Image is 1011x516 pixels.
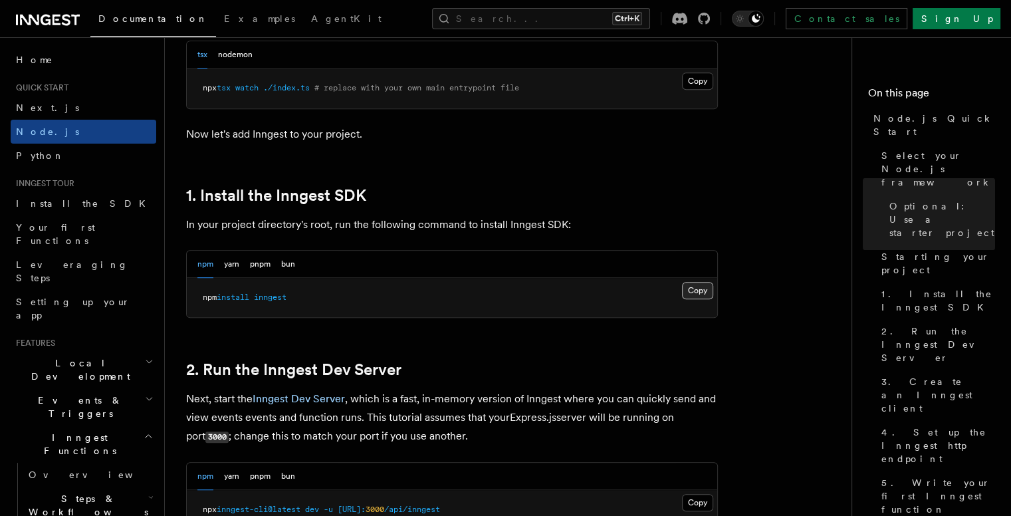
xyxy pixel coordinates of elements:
span: Overview [29,469,166,480]
span: 4. Set up the Inngest http endpoint [881,426,995,465]
span: 3. Create an Inngest client [881,375,995,415]
button: pnpm [250,463,271,490]
span: watch [235,83,259,92]
button: Copy [682,72,713,90]
span: Documentation [98,13,208,24]
a: Starting your project [876,245,995,282]
span: 3000 [366,505,384,514]
span: install [217,293,249,302]
a: Documentation [90,4,216,37]
a: Select your Node.js framework [876,144,995,194]
button: tsx [197,41,207,68]
button: Copy [682,282,713,299]
button: Copy [682,494,713,511]
button: yarn [224,463,239,490]
a: Setting up your app [11,290,156,327]
span: 1. Install the Inngest SDK [881,287,995,314]
a: Your first Functions [11,215,156,253]
span: inngest-cli@latest [217,505,300,514]
a: Node.js Quick Start [868,106,995,144]
kbd: Ctrl+K [612,12,642,25]
p: Next, start the , which is a fast, in-memory version of Inngest where you can quickly send and vi... [186,390,718,446]
span: Examples [224,13,295,24]
span: inngest [254,293,286,302]
span: Next.js [16,102,79,113]
span: [URL]: [338,505,366,514]
span: Setting up your app [16,297,130,321]
span: Features [11,338,55,348]
code: 3000 [205,432,229,443]
button: npm [197,463,213,490]
a: 1. Install the Inngest SDK [186,186,366,205]
span: Events & Triggers [11,394,145,420]
button: Toggle dark mode [732,11,764,27]
a: 4. Set up the Inngest http endpoint [876,420,995,471]
a: AgentKit [303,4,390,36]
button: npm [197,251,213,278]
a: Contact sales [786,8,907,29]
a: Install the SDK [11,192,156,215]
a: Node.js [11,120,156,144]
a: Leveraging Steps [11,253,156,290]
span: Starting your project [881,250,995,277]
a: Python [11,144,156,168]
span: Node.js Quick Start [873,112,995,138]
span: Install the SDK [16,198,154,209]
span: Select your Node.js framework [881,149,995,189]
a: 2. Run the Inngest Dev Server [186,360,401,379]
button: Local Development [11,351,156,388]
span: 2. Run the Inngest Dev Server [881,324,995,364]
span: Local Development [11,356,145,383]
span: npx [203,83,217,92]
a: Next.js [11,96,156,120]
span: Your first Functions [16,222,95,246]
a: Inngest Dev Server [253,392,345,405]
span: dev [305,505,319,514]
span: Optional: Use a starter project [889,199,995,239]
a: 2. Run the Inngest Dev Server [876,319,995,370]
button: Events & Triggers [11,388,156,426]
p: Now let's add Inngest to your project. [186,125,718,144]
button: Inngest Functions [11,426,156,463]
a: Overview [23,463,156,487]
p: In your project directory's root, run the following command to install Inngest SDK: [186,215,718,234]
a: Sign Up [913,8,1000,29]
span: -u [324,505,333,514]
button: bun [281,463,295,490]
a: 3. Create an Inngest client [876,370,995,420]
span: Quick start [11,82,68,93]
span: Home [16,53,53,66]
a: Examples [216,4,303,36]
h4: On this page [868,85,995,106]
button: bun [281,251,295,278]
span: tsx [217,83,231,92]
span: AgentKit [311,13,382,24]
a: Optional: Use a starter project [884,194,995,245]
span: # replace with your own main entrypoint file [314,83,519,92]
button: nodemon [218,41,253,68]
button: yarn [224,251,239,278]
span: Python [16,150,64,161]
a: 1. Install the Inngest SDK [876,282,995,319]
span: Node.js [16,126,79,137]
span: 5. Write your first Inngest function [881,476,995,516]
span: Leveraging Steps [16,259,128,283]
span: Inngest Functions [11,431,144,457]
span: npx [203,505,217,514]
span: Inngest tour [11,178,74,189]
span: npm [203,293,217,302]
span: /api/inngest [384,505,440,514]
button: Search...Ctrl+K [432,8,650,29]
a: Home [11,48,156,72]
span: ./index.ts [263,83,310,92]
button: pnpm [250,251,271,278]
